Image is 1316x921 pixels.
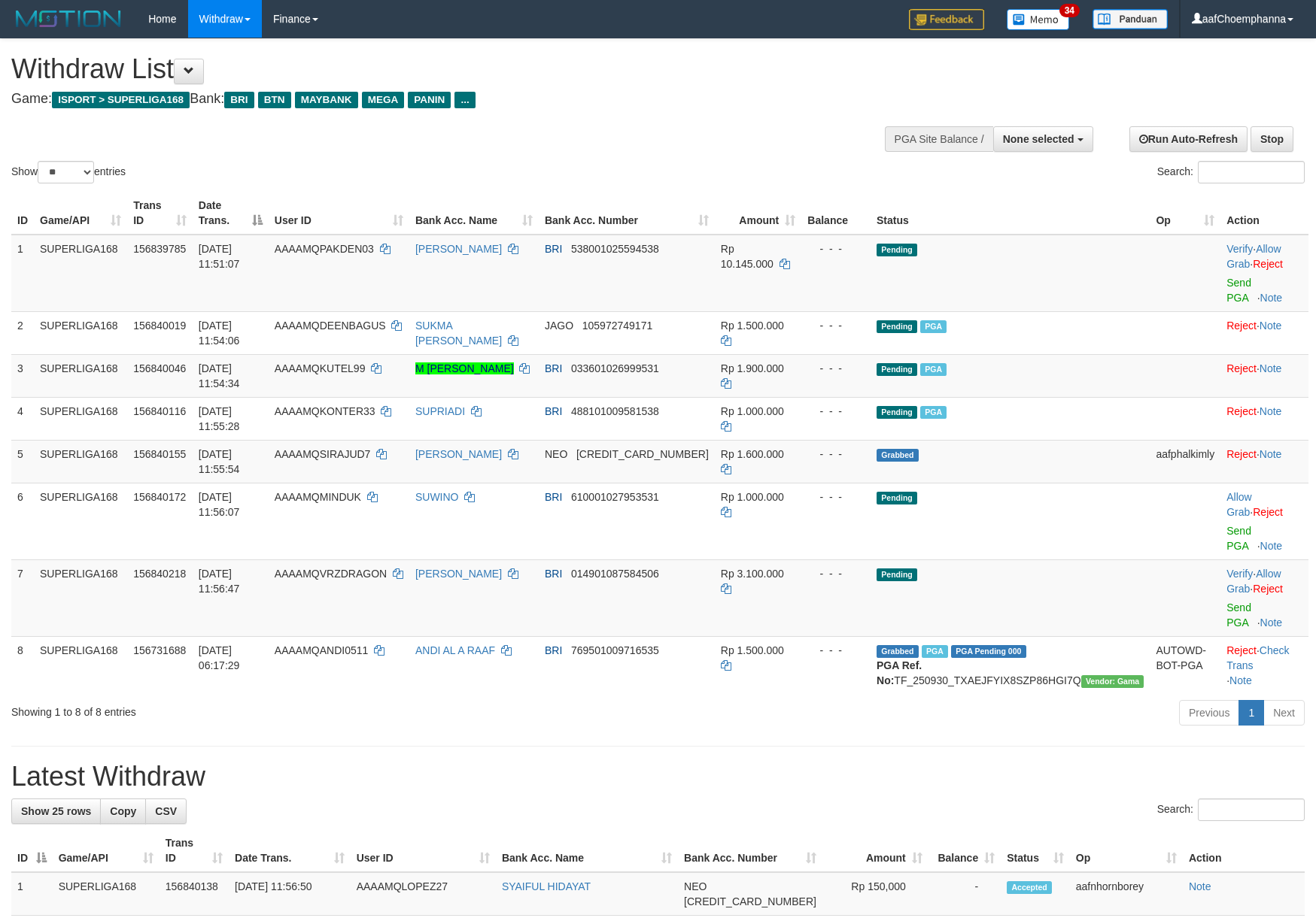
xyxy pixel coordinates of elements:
[11,559,34,636] td: 7
[224,92,254,108] span: BRI
[801,192,871,235] th: Balance
[362,92,405,108] span: MEGA
[1226,491,1251,518] a: Allow Grab
[351,872,496,916] td: AAAAMQLOPEZ27
[545,644,562,656] span: BRI
[571,243,659,255] span: Copy 538001025594538 to clipboard
[275,243,374,255] span: AAAAMQPAKDEN03
[571,568,659,580] span: Copy 014901087584506 to clipboard
[275,362,366,374] span: AAAAMQKUTEL99
[807,318,865,333] div: - - -
[1260,540,1283,552] a: Note
[145,798,187,824] a: CSV
[1226,568,1281,595] a: Allow Grab
[199,320,240,347] span: [DATE] 11:54:06
[11,483,34,559] td: 6
[1220,192,1308,235] th: Action
[1220,354,1308,397] td: ·
[34,636,127,694] td: SUPERLIGA168
[877,406,917,419] span: Pending
[1093,9,1168,29] img: panduan.png
[721,644,784,656] span: Rp 1.500.000
[454,92,475,108] span: ...
[684,895,816,907] span: Copy 5859459223534313 to clipboard
[275,644,369,656] span: AAAAMQANDI0511
[11,798,101,824] a: Show 25 rows
[199,243,240,270] span: [DATE] 11:51:07
[11,354,34,397] td: 3
[807,566,865,581] div: - - -
[539,192,715,235] th: Bank Acc. Number: activate to sort column ascending
[275,491,361,503] span: AAAAMQMINDUK
[721,568,784,580] span: Rp 3.100.000
[807,447,865,462] div: - - -
[1226,644,1289,671] a: Check Trans
[715,192,801,235] th: Amount: activate to sort column ascending
[11,698,537,720] div: Showing 1 to 8 of 8 entries
[571,644,659,656] span: Copy 769501009716535 to clipboard
[545,491,562,503] span: BRI
[571,362,659,374] span: Copy 033601026999531 to clipboard
[877,449,919,462] span: Grabbed
[877,244,917,256] span: Pending
[1059,4,1080,17] span: 34
[545,405,562,417] span: BRI
[721,405,784,417] span: Rp 1.000.000
[822,872,928,916] td: Rp 150,000
[1220,235,1308,312] td: · ·
[1260,617,1283,629] a: Note
[545,448,567,460] span: NEO
[571,491,659,503] span: Copy 610001027953531 to clipboard
[1226,277,1251,304] a: Send PGA
[909,9,984,30] img: Feedback.jpg
[1260,448,1282,460] a: Note
[885,126,993,152] div: PGA Site Balance /
[11,92,862,107] h4: Game: Bank:
[1198,798,1305,821] input: Search:
[1229,674,1252,686] a: Note
[1198,161,1305,183] input: Search:
[721,491,784,503] span: Rp 1.000.000
[576,448,709,460] span: Copy 5859459293703475 to clipboard
[415,491,459,503] a: SUWINO
[110,805,136,817] span: Copy
[38,161,94,183] select: Showentries
[922,645,948,658] span: Marked by aafromsomean
[34,397,127,440] td: SUPERLIGA168
[11,54,862,84] h1: Withdraw List
[229,872,351,916] td: [DATE] 11:56:50
[928,829,1001,872] th: Balance: activate to sort column ascending
[11,829,53,872] th: ID: activate to sort column descending
[11,8,126,30] img: MOTION_logo.png
[920,406,947,419] span: Marked by aafsengchandara
[408,92,451,108] span: PANIN
[275,448,371,460] span: AAAAMQSIRAJUD7
[877,363,917,376] span: Pending
[1220,311,1308,354] td: ·
[1260,405,1282,417] a: Note
[193,192,269,235] th: Date Trans.: activate to sort column descending
[1007,9,1070,30] img: Button%20Memo.svg
[1070,872,1183,916] td: aafnhornborey
[1226,568,1253,580] a: Verify
[1220,559,1308,636] td: · ·
[807,404,865,419] div: - - -
[1150,636,1220,694] td: AUTOWD-BOT-PGA
[1226,568,1281,595] span: ·
[275,405,375,417] span: AAAAMQKONTER33
[11,161,126,183] label: Show entries
[100,798,146,824] a: Copy
[1260,362,1282,374] a: Note
[1260,292,1283,304] a: Note
[11,440,34,483] td: 5
[415,448,502,460] a: [PERSON_NAME]
[822,829,928,872] th: Amount: activate to sort column ascending
[351,829,496,872] th: User ID: activate to sort column ascending
[258,92,291,108] span: BTN
[1226,491,1253,518] span: ·
[409,192,539,235] th: Bank Acc. Name: activate to sort column ascending
[160,872,229,916] td: 156840138
[11,397,34,440] td: 4
[415,320,502,347] a: SUKMA [PERSON_NAME]
[920,363,947,376] span: Marked by aafsengchandara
